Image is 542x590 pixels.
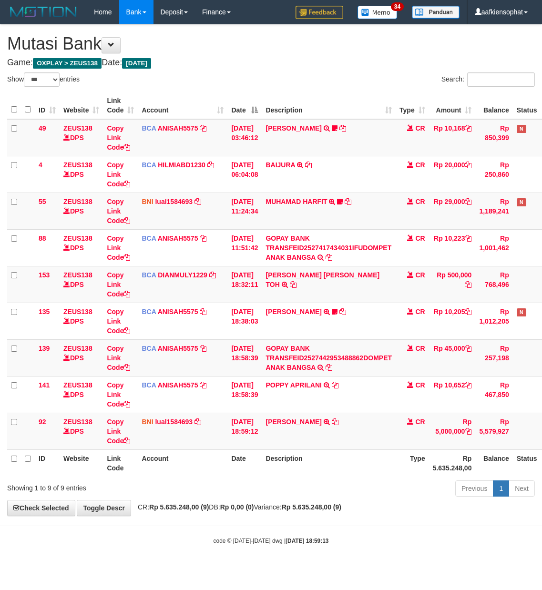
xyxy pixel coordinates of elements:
[207,161,214,169] a: Copy HILMIABD1230 to clipboard
[467,72,535,87] input: Search:
[60,193,103,229] td: DPS
[142,418,153,426] span: BNI
[63,161,92,169] a: ZEUS138
[326,254,332,261] a: Copy GOPAY BANK TRANSFEID2527417434031IFUDOMPET ANAK BANGSA to clipboard
[227,303,262,339] td: [DATE] 18:38:03
[35,92,60,119] th: ID: activate to sort column ascending
[429,266,476,303] td: Rp 500,000
[358,6,398,19] img: Button%20Memo.svg
[7,72,80,87] label: Show entries
[194,198,201,205] a: Copy lual1584693 to clipboard
[158,345,198,352] a: ANISAH5575
[429,92,476,119] th: Amount: activate to sort column ascending
[60,119,103,156] td: DPS
[475,376,512,413] td: Rp 467,850
[107,124,130,151] a: Copy Link Code
[332,381,338,389] a: Copy POPPY APRILANI to clipboard
[107,308,130,335] a: Copy Link Code
[122,58,151,69] span: [DATE]
[103,449,138,477] th: Link Code
[412,6,460,19] img: panduan.png
[60,229,103,266] td: DPS
[60,92,103,119] th: Website: activate to sort column ascending
[200,234,206,242] a: Copy ANISAH5575 to clipboard
[415,381,425,389] span: CR
[227,193,262,229] td: [DATE] 11:24:34
[200,308,206,315] a: Copy ANISAH5575 to clipboard
[475,413,512,449] td: Rp 5,579,927
[33,58,102,69] span: OXPLAY > ZEUS138
[158,124,198,132] a: ANISAH5575
[391,2,404,11] span: 34
[142,198,153,205] span: BNI
[107,345,130,371] a: Copy Link Code
[63,308,92,315] a: ZEUS138
[415,161,425,169] span: CR
[214,538,329,544] small: code © [DATE]-[DATE] dwg |
[39,381,50,389] span: 141
[103,92,138,119] th: Link Code: activate to sort column ascending
[465,427,471,435] a: Copy Rp 5,000,000 to clipboard
[227,229,262,266] td: [DATE] 11:51:42
[39,198,46,205] span: 55
[266,345,392,371] a: GOPAY BANK TRANSFEID2527442953488862DOMPET ANAK BANGSA
[7,58,535,68] h4: Game: Date:
[39,418,46,426] span: 92
[296,6,343,19] img: Feedback.jpg
[107,161,130,188] a: Copy Link Code
[517,125,526,133] span: Has Note
[475,266,512,303] td: Rp 768,496
[266,124,321,132] a: [PERSON_NAME]
[63,198,92,205] a: ZEUS138
[200,345,206,352] a: Copy ANISAH5575 to clipboard
[227,339,262,376] td: [DATE] 18:58:39
[262,92,396,119] th: Description: activate to sort column ascending
[465,161,471,169] a: Copy Rp 20,000 to clipboard
[429,449,476,477] th: Rp 5.635.248,00
[138,449,227,477] th: Account
[39,234,46,242] span: 88
[415,418,425,426] span: CR
[158,271,207,279] a: DIANMULY1229
[7,500,75,516] a: Check Selected
[63,234,92,242] a: ZEUS138
[60,413,103,449] td: DPS
[415,345,425,352] span: CR
[60,339,103,376] td: DPS
[475,92,512,119] th: Balance
[142,234,156,242] span: BCA
[429,229,476,266] td: Rp 10,223
[513,92,541,119] th: Status
[415,308,425,315] span: CR
[220,503,254,511] strong: Rp 0,00 (0)
[415,124,425,132] span: CR
[262,449,396,477] th: Description
[39,271,50,279] span: 153
[282,503,341,511] strong: Rp 5.635.248,00 (9)
[142,308,156,315] span: BCA
[517,308,526,316] span: Has Note
[138,92,227,119] th: Account: activate to sort column ascending
[266,271,379,288] a: [PERSON_NAME] [PERSON_NAME] TOH
[200,381,206,389] a: Copy ANISAH5575 to clipboard
[429,303,476,339] td: Rp 10,205
[305,161,312,169] a: Copy BAIJURA to clipboard
[286,538,328,544] strong: [DATE] 18:59:13
[227,92,262,119] th: Date: activate to sort column descending
[465,345,471,352] a: Copy Rp 45,000 to clipboard
[227,119,262,156] td: [DATE] 03:46:12
[107,271,130,298] a: Copy Link Code
[415,198,425,205] span: CR
[107,418,130,445] a: Copy Link Code
[429,119,476,156] td: Rp 10,168
[194,418,201,426] a: Copy lual1584693 to clipboard
[227,266,262,303] td: [DATE] 18:32:11
[266,418,321,426] a: [PERSON_NAME]
[60,156,103,193] td: DPS
[415,271,425,279] span: CR
[63,418,92,426] a: ZEUS138
[475,339,512,376] td: Rp 257,198
[142,381,156,389] span: BCA
[155,418,193,426] a: lual1584693
[60,303,103,339] td: DPS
